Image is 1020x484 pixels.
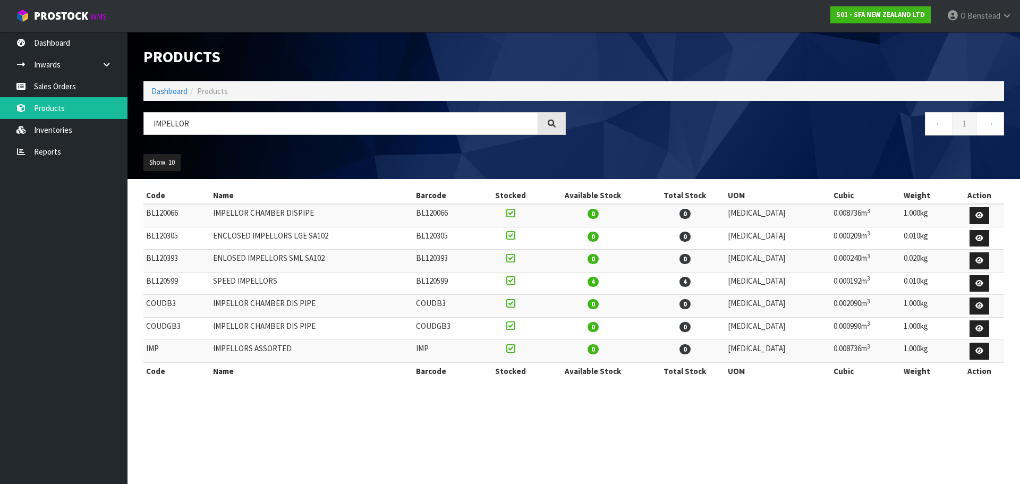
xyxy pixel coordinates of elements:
[725,362,831,379] th: UOM
[143,362,210,379] th: Code
[413,272,480,295] td: BL120599
[413,317,480,340] td: COUDGB3
[197,86,228,96] span: Products
[413,340,480,363] td: IMP
[210,187,413,204] th: Name
[413,295,480,318] td: COUDB3
[831,317,902,340] td: 0.000990m
[725,295,831,318] td: [MEDICAL_DATA]
[143,227,210,250] td: BL120305
[867,207,870,215] sup: 3
[901,250,955,273] td: 0.020kg
[831,340,902,363] td: 0.008736m
[831,362,902,379] th: Cubic
[867,252,870,260] sup: 3
[90,12,107,22] small: WMS
[901,187,955,204] th: Weight
[413,227,480,250] td: BL120305
[901,317,955,340] td: 1.000kg
[413,250,480,273] td: BL120393
[679,299,691,309] span: 0
[901,204,955,227] td: 1.000kg
[725,317,831,340] td: [MEDICAL_DATA]
[151,86,188,96] a: Dashboard
[588,322,599,332] span: 0
[588,299,599,309] span: 0
[210,250,413,273] td: ENLOSED IMPELLORS SML SA102
[143,48,566,65] h1: Products
[960,11,966,21] span: O
[955,187,1004,204] th: Action
[480,362,541,379] th: Stocked
[679,254,691,264] span: 0
[143,295,210,318] td: COUDB3
[679,209,691,219] span: 0
[143,272,210,295] td: BL120599
[679,322,691,332] span: 0
[679,277,691,287] span: 4
[210,317,413,340] td: IMPELLOR CHAMBER DIS PIPE
[725,250,831,273] td: [MEDICAL_DATA]
[836,10,925,19] strong: S01 - SFA NEW ZEALAND LTD
[143,154,181,171] button: Show: 10
[34,9,88,23] span: ProStock
[679,232,691,242] span: 0
[588,254,599,264] span: 0
[143,250,210,273] td: BL120393
[588,277,599,287] span: 4
[413,187,480,204] th: Barcode
[645,362,725,379] th: Total Stock
[725,272,831,295] td: [MEDICAL_DATA]
[143,340,210,363] td: IMP
[588,344,599,354] span: 0
[210,362,413,379] th: Name
[143,112,538,135] input: Search products
[588,209,599,219] span: 0
[480,187,541,204] th: Stocked
[831,250,902,273] td: 0.000240m
[976,112,1004,135] a: →
[210,204,413,227] td: IMPELLOR CHAMBER DISPIPE
[725,187,831,204] th: UOM
[413,362,480,379] th: Barcode
[588,232,599,242] span: 0
[901,340,955,363] td: 1.000kg
[210,295,413,318] td: IMPELLOR CHAMBER DIS PIPE
[831,227,902,250] td: 0.000209m
[210,227,413,250] td: ENCLOSED IMPELLORS LGE SA102
[143,204,210,227] td: BL120066
[725,227,831,250] td: [MEDICAL_DATA]
[645,187,725,204] th: Total Stock
[541,187,645,204] th: Available Stock
[210,272,413,295] td: SPEED IMPELLORS
[867,298,870,305] sup: 3
[967,11,1000,21] span: Benstead
[831,187,902,204] th: Cubic
[901,272,955,295] td: 0.010kg
[867,275,870,282] sup: 3
[901,227,955,250] td: 0.010kg
[541,362,645,379] th: Available Stock
[16,9,29,22] img: cube-alt.png
[210,340,413,363] td: IMPELLORS ASSORTED
[867,230,870,237] sup: 3
[831,295,902,318] td: 0.002090m
[725,204,831,227] td: [MEDICAL_DATA]
[901,362,955,379] th: Weight
[953,112,976,135] a: 1
[867,343,870,350] sup: 3
[413,204,480,227] td: BL120066
[679,344,691,354] span: 0
[582,112,1004,138] nav: Page navigation
[867,320,870,327] sup: 3
[925,112,953,135] a: ←
[725,340,831,363] td: [MEDICAL_DATA]
[143,317,210,340] td: COUDGB3
[831,272,902,295] td: 0.000192m
[901,295,955,318] td: 1.000kg
[143,187,210,204] th: Code
[955,362,1004,379] th: Action
[831,204,902,227] td: 0.008736m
